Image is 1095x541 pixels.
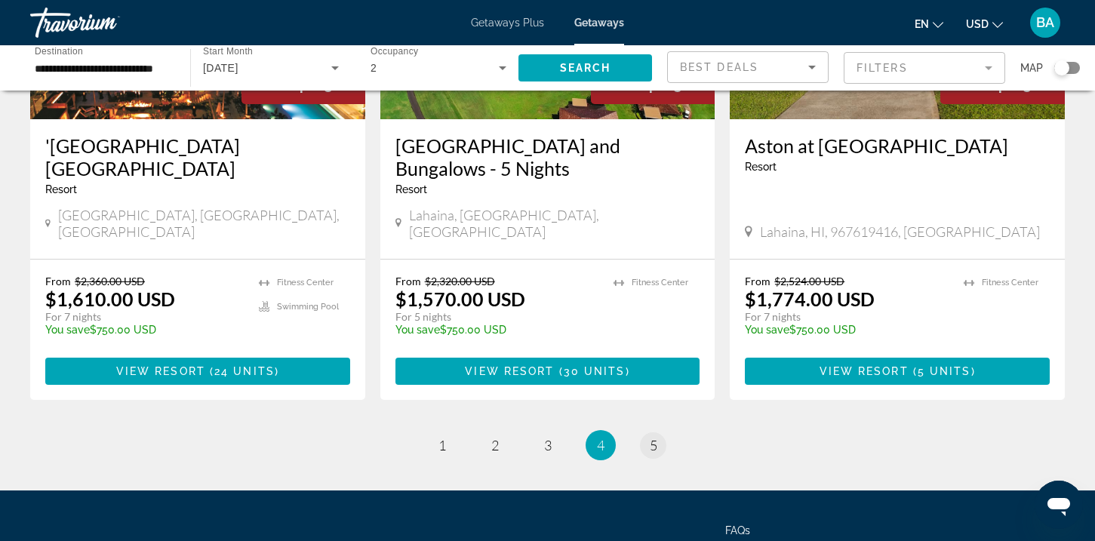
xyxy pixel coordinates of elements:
[560,62,611,74] span: Search
[395,324,440,336] span: You save
[277,278,334,287] span: Fitness Center
[203,47,253,57] span: Start Month
[597,437,604,453] span: 4
[45,324,244,336] p: $750.00 USD
[203,62,238,74] span: [DATE]
[915,18,929,30] span: en
[574,17,624,29] a: Getaways
[725,524,750,536] a: FAQs
[554,365,629,377] span: ( )
[395,358,700,385] button: View Resort(30 units)
[745,161,777,173] span: Resort
[915,13,943,35] button: Change language
[371,62,377,74] span: 2
[395,183,427,195] span: Resort
[966,18,989,30] span: USD
[465,365,554,377] span: View Resort
[45,275,71,287] span: From
[409,207,700,240] span: Lahaina, [GEOGRAPHIC_DATA], [GEOGRAPHIC_DATA]
[1036,15,1054,30] span: BA
[680,61,758,73] span: Best Deals
[395,287,525,310] p: $1,570.00 USD
[745,134,1050,157] a: Aston at [GEOGRAPHIC_DATA]
[1035,481,1083,529] iframe: Button to launch messaging window
[45,183,77,195] span: Resort
[45,287,175,310] p: $1,610.00 USD
[58,207,350,240] span: [GEOGRAPHIC_DATA], [GEOGRAPHIC_DATA], [GEOGRAPHIC_DATA]
[30,3,181,42] a: Travorium
[564,365,626,377] span: 30 units
[650,437,657,453] span: 5
[966,13,1003,35] button: Change currency
[745,358,1050,385] button: View Resort(5 units)
[774,275,844,287] span: $2,524.00 USD
[277,302,339,312] span: Swimming Pool
[982,278,1038,287] span: Fitness Center
[45,310,244,324] p: For 7 nights
[395,134,700,180] a: [GEOGRAPHIC_DATA] and Bungalows - 5 Nights
[745,324,789,336] span: You save
[35,46,83,56] span: Destination
[395,275,421,287] span: From
[214,365,275,377] span: 24 units
[371,47,418,57] span: Occupancy
[632,278,688,287] span: Fitness Center
[45,324,90,336] span: You save
[491,437,499,453] span: 2
[745,275,770,287] span: From
[1026,7,1065,38] button: User Menu
[909,365,976,377] span: ( )
[518,54,652,81] button: Search
[438,437,446,453] span: 1
[75,275,145,287] span: $2,360.00 USD
[45,358,350,385] button: View Resort(24 units)
[395,324,599,336] p: $750.00 USD
[1020,57,1043,78] span: Map
[425,275,495,287] span: $2,320.00 USD
[745,324,949,336] p: $750.00 USD
[544,437,552,453] span: 3
[30,430,1065,460] nav: Pagination
[116,365,205,377] span: View Resort
[918,365,971,377] span: 5 units
[745,287,875,310] p: $1,774.00 USD
[844,51,1005,85] button: Filter
[820,365,909,377] span: View Resort
[745,310,949,324] p: For 7 nights
[395,310,599,324] p: For 5 nights
[471,17,544,29] a: Getaways Plus
[760,223,1040,240] span: Lahaina, HI, 967619416, [GEOGRAPHIC_DATA]
[45,134,350,180] a: '[GEOGRAPHIC_DATA] [GEOGRAPHIC_DATA]
[205,365,279,377] span: ( )
[680,58,816,76] mat-select: Sort by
